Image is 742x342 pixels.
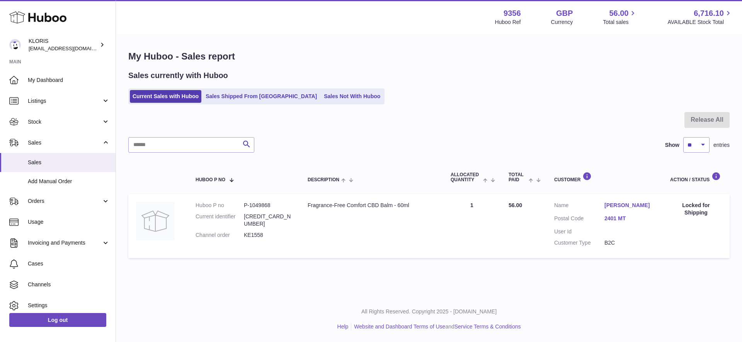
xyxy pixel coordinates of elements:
[28,239,102,247] span: Invoicing and Payments
[28,218,110,226] span: Usage
[351,323,521,330] li: and
[603,8,637,26] a: 56.00 Total sales
[130,90,201,103] a: Current Sales with Huboo
[308,202,435,209] div: Fragrance-Free Comfort CBD Balm - 60ml
[454,323,521,330] a: Service Terms & Conditions
[28,97,102,105] span: Listings
[28,77,110,84] span: My Dashboard
[604,215,655,222] a: 2401 MT
[694,8,724,19] span: 6,716.10
[556,8,573,19] strong: GBP
[554,215,604,224] dt: Postal Code
[443,194,501,258] td: 1
[609,8,628,19] span: 56.00
[495,19,521,26] div: Huboo Ref
[128,50,730,63] h1: My Huboo - Sales report
[337,323,349,330] a: Help
[122,308,736,315] p: All Rights Reserved. Copyright 2025 - [DOMAIN_NAME]
[244,202,292,209] dd: P-1049868
[28,197,102,205] span: Orders
[713,141,730,149] span: entries
[29,45,114,51] span: [EMAIL_ADDRESS][DOMAIN_NAME]
[196,213,244,228] dt: Current identifier
[554,172,655,182] div: Customer
[504,8,521,19] strong: 9356
[196,231,244,239] dt: Channel order
[28,139,102,146] span: Sales
[667,8,733,26] a: 6,716.10 AVAILABLE Stock Total
[244,231,292,239] dd: KE1558
[136,202,175,240] img: no-photo.jpg
[28,159,110,166] span: Sales
[244,213,292,228] dd: [CREDIT_CARD_NUMBER]
[670,202,722,216] div: Locked for Shipping
[196,202,244,209] dt: Huboo P no
[28,260,110,267] span: Cases
[603,19,637,26] span: Total sales
[554,202,604,211] dt: Name
[28,118,102,126] span: Stock
[308,177,339,182] span: Description
[670,172,722,182] div: Action / Status
[554,228,604,235] dt: User Id
[28,302,110,309] span: Settings
[196,177,225,182] span: Huboo P no
[203,90,320,103] a: Sales Shipped From [GEOGRAPHIC_DATA]
[604,239,655,247] dd: B2C
[9,39,21,51] img: huboo@kloriscbd.com
[509,202,522,208] span: 56.00
[604,202,655,209] a: [PERSON_NAME]
[554,239,604,247] dt: Customer Type
[29,37,98,52] div: KLORIS
[9,313,106,327] a: Log out
[665,141,679,149] label: Show
[451,172,481,182] span: ALLOCATED Quantity
[28,281,110,288] span: Channels
[667,19,733,26] span: AVAILABLE Stock Total
[321,90,383,103] a: Sales Not With Huboo
[509,172,527,182] span: Total paid
[28,178,110,185] span: Add Manual Order
[354,323,445,330] a: Website and Dashboard Terms of Use
[551,19,573,26] div: Currency
[128,70,228,81] h2: Sales currently with Huboo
